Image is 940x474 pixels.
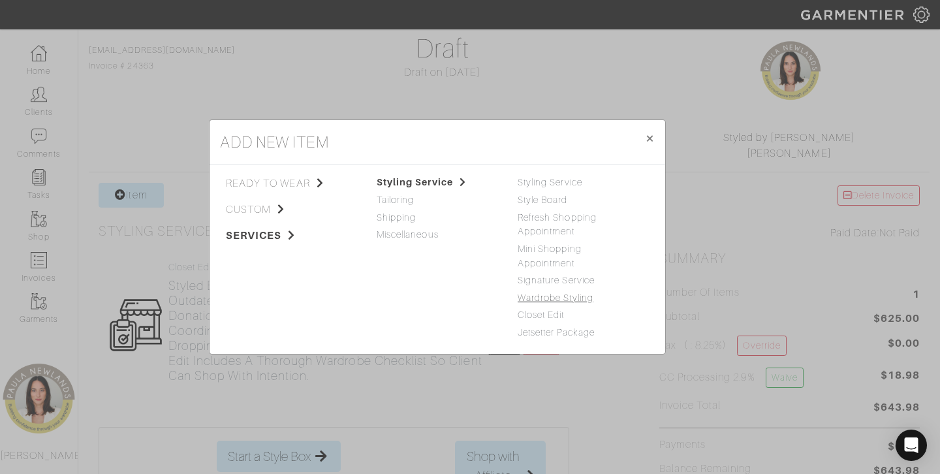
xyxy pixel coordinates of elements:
[377,177,466,187] span: Styling Service
[896,430,927,461] div: Open Intercom Messenger
[377,195,414,205] a: Tailoring
[518,327,595,338] a: Jetsetter Package
[518,292,593,303] a: Wardrobe Styling
[518,177,582,187] a: Styling Service
[226,228,357,244] span: services
[645,129,655,147] span: ×
[518,195,568,205] a: Style Board
[518,309,565,320] a: Closet Edit
[377,229,439,240] a: Miscellaneous
[518,244,582,268] a: Mini Shopping Appointment
[518,275,595,285] a: Signature Service
[377,212,416,223] a: Shipping
[220,131,329,154] h4: add new item
[226,176,357,191] span: ready to wear
[518,212,597,237] a: Refresh Shopping Appointment
[226,202,357,217] span: custom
